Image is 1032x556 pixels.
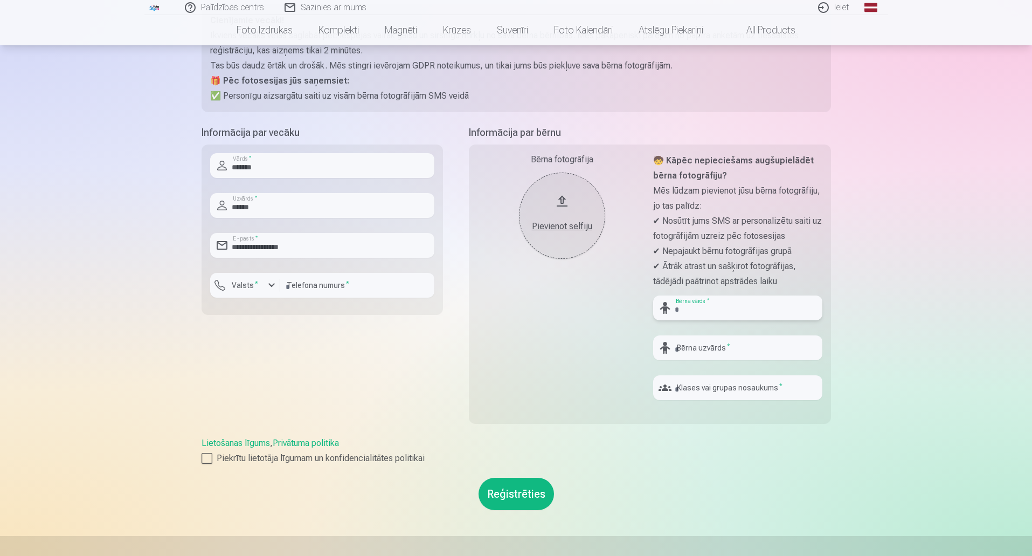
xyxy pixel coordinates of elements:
a: Lietošanas līgums [202,438,270,448]
p: Mēs lūdzam pievienot jūsu bērna fotogrāfiju, jo tas palīdz: [653,183,822,214]
p: ✔ Nosūtīt jums SMS ar personalizētu saiti uz fotogrāfijām uzreiz pēc fotosesijas [653,214,822,244]
a: Komplekti [306,15,372,45]
a: Privātuma politika [273,438,339,448]
h5: Informācija par vecāku [202,125,443,140]
a: All products [716,15,808,45]
img: /fa1 [149,4,161,11]
a: Foto kalendāri [541,15,626,45]
p: Tas būs daudz ērtāk un drošāk. Mēs stingri ievērojam GDPR noteikumus, un tikai jums būs piekļuve ... [210,58,822,73]
div: , [202,437,831,465]
p: ✅ Personīgu aizsargātu saiti uz visām bērna fotogrāfijām SMS veidā [210,88,822,104]
p: ✔ Ātrāk atrast un sašķirot fotogrāfijas, tādējādi paātrinot apstrādes laiku [653,259,822,289]
div: Pievienot selfiju [530,220,594,233]
button: Reģistrēties [479,478,554,510]
strong: 🧒 Kāpēc nepieciešams augšupielādēt bērna fotogrāfiju? [653,155,814,181]
a: Suvenīri [484,15,541,45]
div: Bērna fotogrāfija [477,153,647,166]
p: ✔ Nepajaukt bērnu fotogrāfijas grupā [653,244,822,259]
label: Piekrītu lietotāja līgumam un konfidencialitātes politikai [202,452,831,465]
h5: Informācija par bērnu [469,125,831,140]
button: Pievienot selfiju [519,173,605,259]
label: Valsts [227,280,262,291]
a: Krūzes [430,15,484,45]
strong: 🎁 Pēc fotosesijas jūs saņemsiet: [210,75,349,86]
a: Magnēti [372,15,430,45]
a: Atslēgu piekariņi [626,15,716,45]
a: Foto izdrukas [224,15,306,45]
button: Valsts* [210,273,280,298]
